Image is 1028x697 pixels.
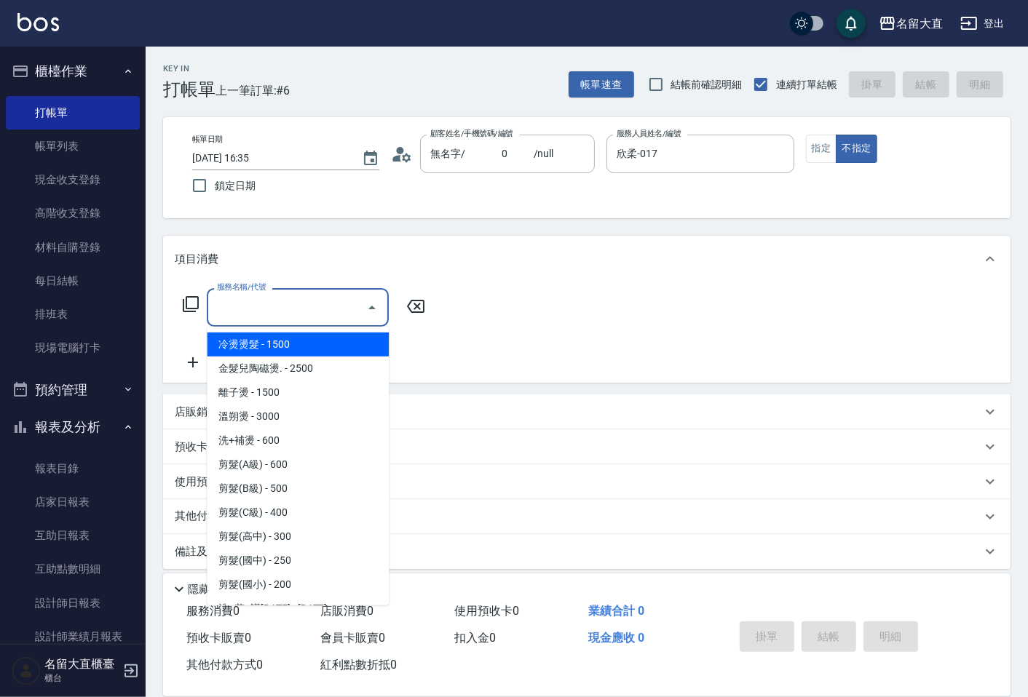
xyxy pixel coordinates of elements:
h3: 打帳單 [163,79,216,100]
p: 櫃台 [44,672,119,685]
span: 服務消費 0 [186,604,240,618]
button: 報表及分析 [6,408,140,446]
img: Person [12,656,41,685]
span: 鎖定日期 [215,178,256,194]
a: 設計師日報表 [6,586,140,620]
span: 剪髮(高中) - 300 [207,525,389,549]
a: 店家日報表 [6,485,140,519]
img: Logo [17,13,59,31]
div: 其他付款方式入金可用餘額: 0 [163,499,1011,534]
span: 剪髮(A級) - 600 [207,453,389,477]
a: 每日結帳 [6,264,140,298]
p: 隱藏業績明細 [188,582,253,597]
span: 剪髮(國小) - 200 [207,573,389,597]
label: 服務名稱/代號 [217,282,266,292]
span: 預收卡販賣 0 [186,631,251,645]
span: 洗+剪+護[DATE] - [DATE] [207,597,389,621]
span: 剪髮(B級) - 500 [207,477,389,501]
span: 上一筆訂單:#6 [216,81,290,100]
button: Close [360,296,384,319]
a: 互助點數明細 [6,552,140,586]
button: 登出 [954,10,1011,37]
p: 店販銷售 [175,405,218,420]
a: 互助日報表 [6,519,140,552]
button: 不指定 [836,135,877,163]
p: 項目消費 [175,252,218,267]
a: 設計師業績月報表 [6,620,140,653]
a: 現場電腦打卡 [6,331,140,365]
div: 店販銷售 [163,394,1011,429]
span: 冷燙燙髮 - 1500 [207,332,389,357]
h5: 名留大直櫃臺 [44,657,119,672]
span: 溫朔燙 - 3000 [207,405,389,429]
span: 金髮兒陶磁燙. - 2500 [207,357,389,381]
div: 名留大直 [896,15,943,33]
button: 名留大直 [873,9,949,39]
div: 備註及來源 [163,534,1011,569]
span: 使用預收卡 0 [454,604,519,618]
a: 報表目錄 [6,452,140,485]
label: 帳單日期 [192,134,223,145]
div: 使用預收卡 [163,464,1011,499]
span: 洗+補燙 - 600 [207,429,389,453]
h2: Key In [163,64,216,73]
button: 帳單速查 [569,71,634,98]
span: 剪髮(C級) - 400 [207,501,389,525]
span: 紅利點數折抵 0 [320,658,397,672]
span: 會員卡販賣 0 [320,631,385,645]
span: 連續打單結帳 [776,77,837,92]
a: 現金收支登錄 [6,163,140,196]
p: 預收卡販賣 [175,439,229,455]
a: 高階收支登錄 [6,196,140,230]
span: 業績合計 0 [588,604,644,618]
a: 打帳單 [6,96,140,130]
span: 店販消費 0 [320,604,373,618]
button: 指定 [806,135,837,163]
span: 現金應收 0 [588,631,644,645]
span: 其他付款方式 0 [186,658,263,672]
button: 櫃檯作業 [6,52,140,90]
span: 離子燙 - 1500 [207,381,389,405]
a: 帳單列表 [6,130,140,163]
button: 預約管理 [6,371,140,409]
p: 其他付款方式 [175,509,309,525]
label: 顧客姓名/手機號碼/編號 [430,128,513,139]
p: 備註及來源 [175,544,229,559]
label: 服務人員姓名/編號 [617,128,681,139]
button: save [837,9,866,38]
a: 排班表 [6,298,140,331]
span: 扣入金 0 [454,631,496,645]
input: YYYY/MM/DD hh:mm [192,146,347,170]
div: 項目消費 [163,236,1011,282]
p: 使用預收卡 [175,474,229,490]
a: 材料自購登錄 [6,231,140,264]
span: 剪髮(國中) - 250 [207,549,389,573]
button: Choose date, selected date is 2025-08-18 [353,141,388,176]
div: 預收卡販賣 [163,429,1011,464]
span: 結帳前確認明細 [671,77,743,92]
